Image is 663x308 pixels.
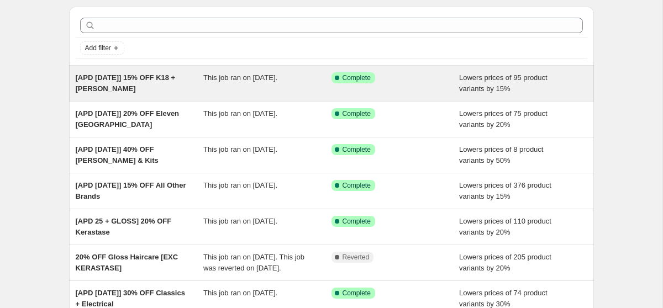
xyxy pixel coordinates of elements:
[76,217,172,236] span: [APD 25 + GLOSS] 20% OFF Kerastase
[459,253,551,272] span: Lowers prices of 205 product variants by 20%
[76,253,178,272] span: 20% OFF Gloss Haircare [EXC KERASTASE]
[459,73,548,93] span: Lowers prices of 95 product variants by 15%
[343,73,371,82] span: Complete
[80,41,124,55] button: Add filter
[203,289,277,297] span: This job ran on [DATE].
[203,73,277,82] span: This job ran on [DATE].
[76,181,186,200] span: [APD [DATE]] 15% OFF All Other Brands
[343,109,371,118] span: Complete
[459,181,551,200] span: Lowers prices of 376 product variants by 15%
[76,73,176,93] span: [APD [DATE]] 15% OFF K18 + [PERSON_NAME]
[343,289,371,298] span: Complete
[76,145,159,164] span: [APD [DATE]] 40% OFF [PERSON_NAME] & Kits
[459,109,548,129] span: Lowers prices of 75 product variants by 20%
[343,253,370,262] span: Reverted
[76,289,185,308] span: [APD [DATE]] 30% OFF Classics + Electrical
[203,145,277,153] span: This job ran on [DATE].
[203,253,304,272] span: This job ran on [DATE]. This job was reverted on [DATE].
[76,109,180,129] span: [APD [DATE]] 20% OFF Eleven [GEOGRAPHIC_DATA]
[459,145,543,164] span: Lowers prices of 8 product variants by 50%
[203,181,277,189] span: This job ran on [DATE].
[459,289,548,308] span: Lowers prices of 74 product variants by 30%
[343,145,371,154] span: Complete
[203,217,277,225] span: This job ran on [DATE].
[85,44,111,52] span: Add filter
[343,217,371,226] span: Complete
[203,109,277,118] span: This job ran on [DATE].
[343,181,371,190] span: Complete
[459,217,551,236] span: Lowers prices of 110 product variants by 20%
